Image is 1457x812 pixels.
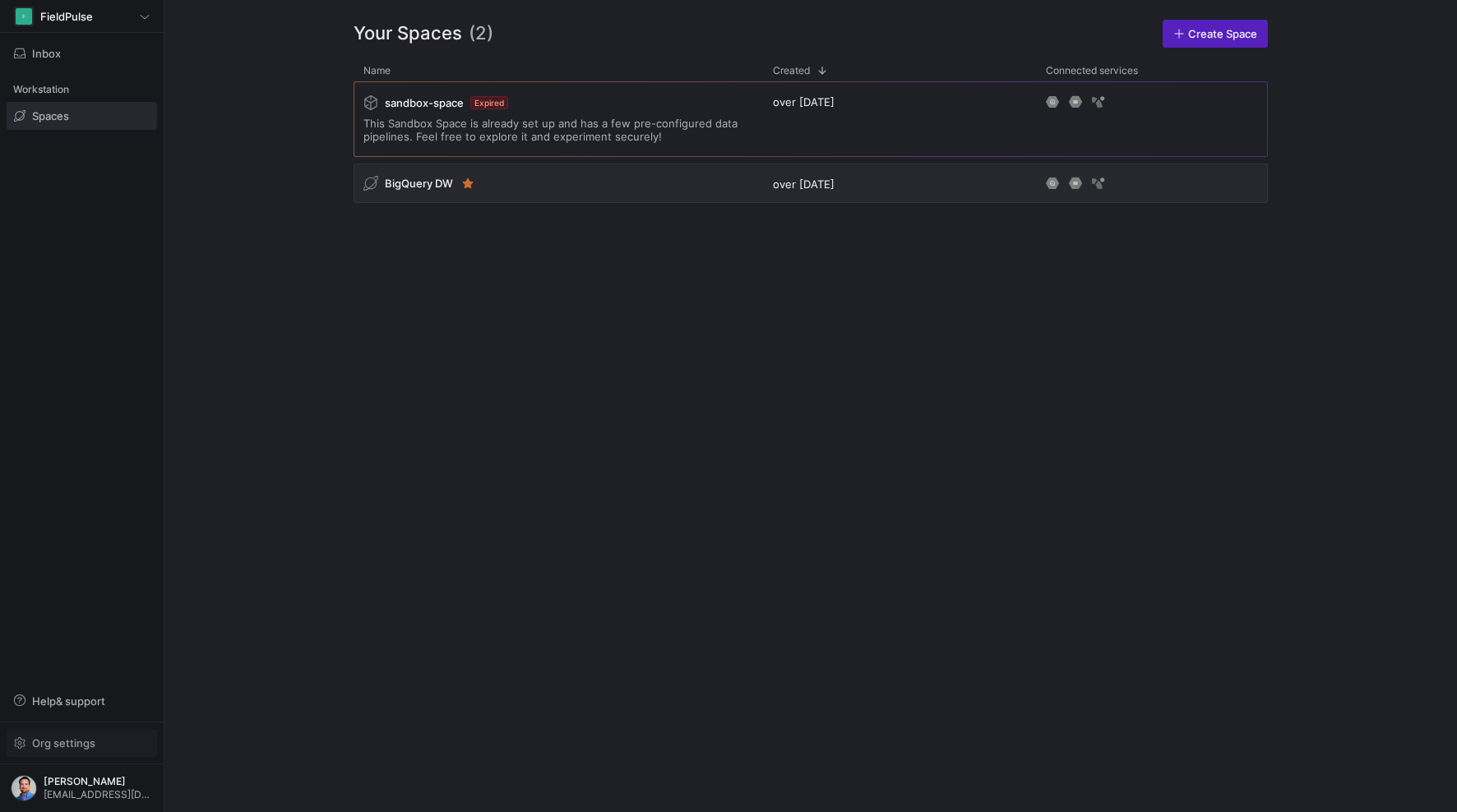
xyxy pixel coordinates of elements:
[385,96,464,109] span: sandbox-space
[7,687,157,715] button: Help& support
[470,96,508,109] span: Expired
[354,20,462,48] span: Your Spaces
[354,164,1268,210] div: Press SPACE to select this row.
[7,39,157,67] button: Inbox
[773,178,835,191] span: over [DATE]
[773,95,835,108] span: over [DATE]
[354,81,1268,164] div: Press SPACE to select this row.
[1163,20,1268,48] a: Create Space
[1188,27,1257,40] span: Create Space
[385,177,453,190] span: BigQuery DW
[363,65,391,76] span: Name
[773,65,810,76] span: Created
[363,117,753,143] span: This Sandbox Space is already set up and has a few pre-configured data pipelines. Feel free to ex...
[44,776,153,787] span: [PERSON_NAME]
[32,736,95,750] span: Org settings
[44,789,153,800] span: [EMAIL_ADDRESS][DOMAIN_NAME]
[16,8,32,25] div: F
[7,77,157,102] div: Workstation
[32,109,69,122] span: Spaces
[32,47,61,60] span: Inbox
[40,10,93,23] span: FieldPulse
[32,694,105,708] span: Help & support
[1046,65,1138,76] span: Connected services
[7,771,157,805] button: https://lh3.googleusercontent.com/a/ACg8ocJFn1IY54-odtKk72L7mdPcrNg9NesdZRXqNkWDU7iwGQPYy-my=s96-...
[7,738,157,751] a: Org settings
[469,20,493,48] span: (2)
[7,102,157,130] a: Spaces
[11,775,37,801] img: https://lh3.googleusercontent.com/a/ACg8ocJFn1IY54-odtKk72L7mdPcrNg9NesdZRXqNkWDU7iwGQPYy-my=s96-c
[7,729,157,757] button: Org settings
